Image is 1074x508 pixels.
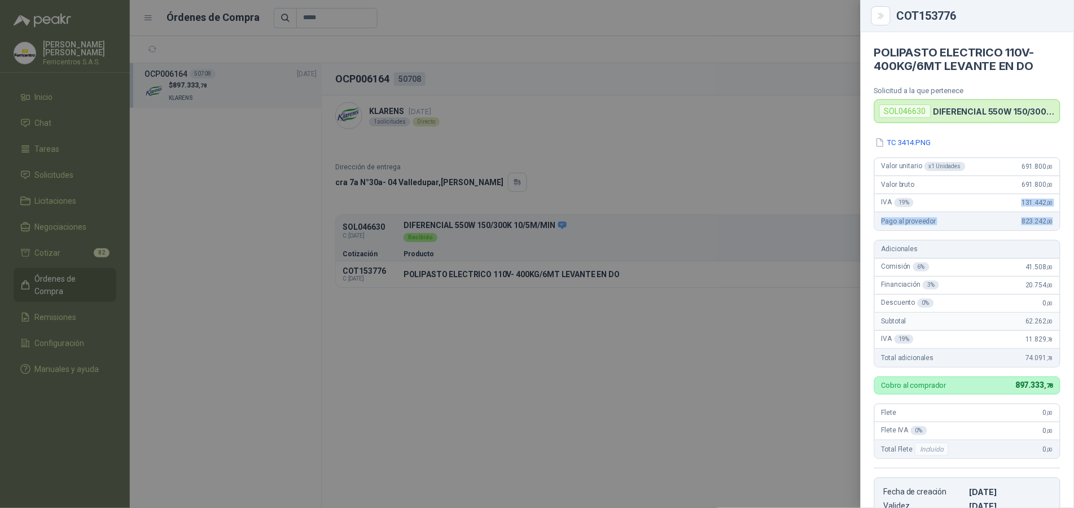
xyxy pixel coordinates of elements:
span: 74.091 [1025,354,1053,362]
p: [DATE] [970,487,1051,497]
span: 131.442 [1022,199,1053,207]
div: 0 % [918,299,934,308]
div: SOL046630 [879,104,931,118]
span: ,00 [1046,200,1053,206]
span: ,00 [1046,264,1053,270]
div: 19 % [895,198,914,207]
div: 6 % [913,262,930,271]
span: Pago al proveedor [882,217,936,225]
span: ,00 [1046,164,1053,170]
span: Comisión [882,262,930,271]
span: ,78 [1046,355,1053,361]
div: Incluido [915,443,949,456]
span: ,78 [1044,382,1053,389]
span: IVA [882,335,914,344]
div: 3 % [923,281,939,290]
span: ,78 [1046,336,1053,343]
p: Cobro al comprador [882,382,946,389]
span: ,00 [1046,300,1053,306]
span: IVA [882,198,914,207]
p: Solicitud a la que pertenece [874,86,1060,95]
span: Flete IVA [882,426,927,435]
span: ,00 [1046,410,1053,416]
span: ,00 [1046,318,1053,325]
span: 0 [1043,445,1053,453]
div: 19 % [895,335,914,344]
span: 0 [1043,409,1053,417]
p: DIFERENCIAL 550W 150/300K 10/5M/MIN [933,107,1055,116]
button: Close [874,9,888,23]
span: 20.754 [1025,281,1053,289]
span: 41.508 [1025,263,1053,271]
span: Flete [882,409,896,417]
span: ,00 [1046,218,1053,225]
span: 0 [1043,299,1053,307]
span: 823.242 [1022,217,1053,225]
div: Adicionales [875,240,1060,259]
span: 62.262 [1025,317,1053,325]
span: 0 [1043,427,1053,435]
span: Subtotal [882,317,906,325]
button: TC 3414.PNG [874,137,932,148]
span: 11.829 [1025,335,1053,343]
span: Valor unitario [882,162,966,171]
span: Valor bruto [882,181,914,189]
div: Total adicionales [875,349,1060,367]
span: Descuento [882,299,934,308]
p: Fecha de creación [884,487,965,497]
span: Total Flete [882,443,951,456]
span: Financiación [882,281,939,290]
h4: POLIPASTO ELECTRICO 110V- 400KG/6MT LEVANTE EN DO [874,46,1060,73]
span: 691.800 [1022,163,1053,170]
div: 0 % [911,426,927,435]
span: 691.800 [1022,181,1053,189]
span: ,00 [1046,182,1053,188]
div: x 1 Unidades [924,162,966,171]
div: COT153776 [897,10,1060,21]
span: ,00 [1046,282,1053,288]
span: 897.333 [1015,380,1053,389]
span: ,00 [1046,428,1053,434]
span: ,00 [1046,446,1053,453]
